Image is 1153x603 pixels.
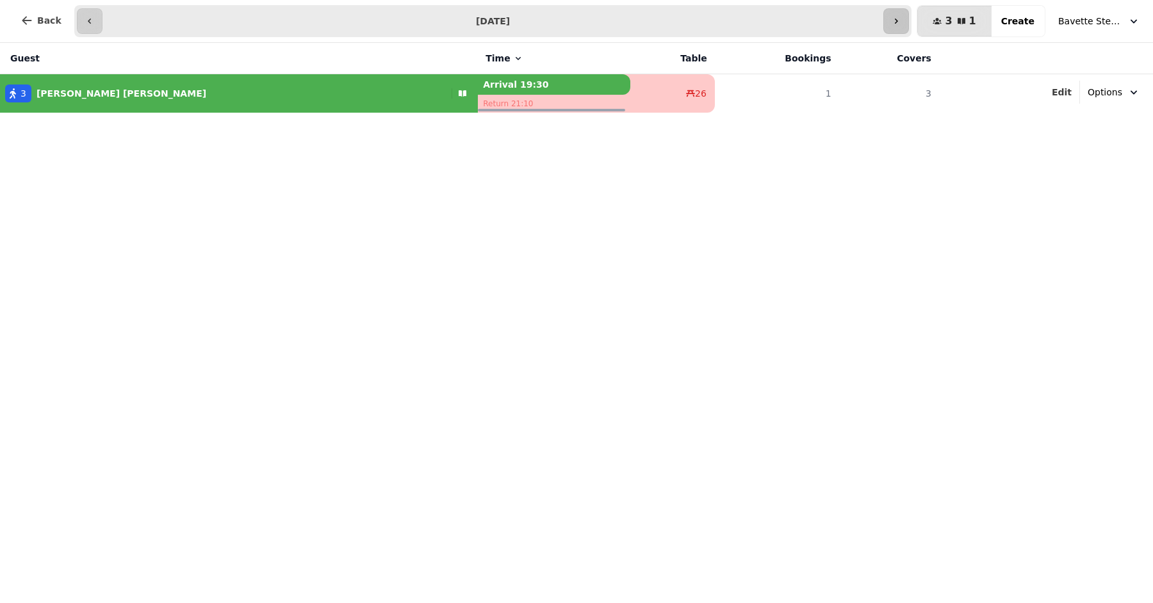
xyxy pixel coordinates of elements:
th: Bookings [715,43,839,74]
span: Create [1001,17,1034,26]
td: 1 [715,74,839,113]
button: Bavette Steakhouse - [PERSON_NAME] [1051,10,1148,33]
button: Back [10,5,72,36]
button: Options [1080,81,1148,104]
span: Options [1088,86,1122,99]
button: Create [991,6,1045,36]
span: Back [37,16,61,25]
p: [PERSON_NAME] [PERSON_NAME] [37,87,206,100]
span: 1 [969,16,976,26]
button: Time [486,52,523,65]
td: 3 [839,74,939,113]
button: 31 [917,6,991,36]
span: Time [486,52,510,65]
span: 26 [695,87,707,100]
span: Bavette Steakhouse - [PERSON_NAME] [1058,15,1122,28]
span: 3 [945,16,952,26]
th: Covers [839,43,939,74]
span: Edit [1052,88,1072,97]
p: Arrival 19:30 [478,74,630,95]
button: Edit [1052,86,1072,99]
p: Return 21:10 [478,95,630,113]
span: 3 [20,87,26,100]
th: Table [630,43,715,74]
